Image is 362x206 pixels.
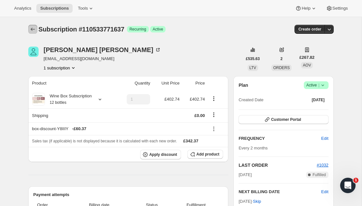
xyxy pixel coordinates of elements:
[299,54,314,61] span: £267.82
[32,126,205,132] div: box-discount-Y8IIIY
[209,95,219,102] button: Product actions
[303,63,311,67] span: AOV
[298,27,321,32] span: Create order
[239,162,317,168] h2: LAST ORDER
[153,27,163,32] span: Active
[36,4,73,13] button: Subscriptions
[130,27,146,32] span: Recurring
[322,4,352,13] button: Settings
[28,25,37,34] button: Subscriptions
[317,162,328,168] button: #1032
[14,6,31,11] span: Analytics
[33,192,223,198] h2: Payment attempts
[187,150,223,159] button: Add product
[242,54,264,63] button: £535.63
[116,76,152,90] th: Quantity
[239,135,321,142] h2: FREQUENCY
[195,113,205,118] span: £0.00
[182,76,207,90] th: Price
[165,97,180,102] span: £402.74
[209,111,219,118] button: Shipping actions
[312,97,325,103] span: [DATE]
[321,189,328,195] button: Edit
[28,108,116,122] th: Shipping
[28,47,39,57] span: Michael Nixon
[312,172,326,177] span: Fulfilled
[253,198,261,205] span: Skip
[291,4,321,13] button: Help
[302,6,310,11] span: Help
[246,56,260,61] span: £535.63
[308,95,329,104] button: [DATE]
[32,93,45,106] img: product img
[239,82,248,88] h2: Plan
[44,65,77,71] button: Product actions
[239,146,267,150] span: Every 2 months
[152,76,181,90] th: Unit Price
[239,97,263,103] span: Created Date
[149,152,177,157] span: Apply discount
[353,178,358,183] span: 1
[317,133,332,144] button: Edit
[140,150,181,159] button: Apply discount
[239,172,252,178] span: [DATE]
[318,83,319,88] span: |
[74,4,98,13] button: Tools
[44,56,161,62] span: [EMAIL_ADDRESS][DOMAIN_NAME]
[196,152,219,157] span: Add product
[183,139,198,143] span: £342.37
[273,66,290,70] span: ORDERS
[45,93,92,106] div: Wine Box Subscription
[72,126,86,132] span: - £60.37
[280,56,283,61] span: 2
[239,199,261,204] span: [DATE] ·
[271,117,301,122] span: Customer Portal
[332,6,348,11] span: Settings
[32,139,177,143] span: Sales tax (if applicable) is not displayed because it is calculated with each new order.
[306,82,326,88] span: Active
[39,26,124,33] span: Subscription #110533771637
[190,97,205,102] span: £402.74
[239,115,328,124] button: Customer Portal
[340,178,356,193] iframe: Intercom live chat
[249,66,256,70] span: LTV
[10,4,35,13] button: Analytics
[321,135,328,142] span: Edit
[294,25,325,34] button: Create order
[40,6,69,11] span: Subscriptions
[28,76,116,90] th: Product
[50,100,67,105] small: 12 bottles
[44,47,161,53] div: [PERSON_NAME] [PERSON_NAME]
[317,163,328,167] a: #1032
[276,54,286,63] button: 2
[78,6,88,11] span: Tools
[239,189,321,195] h2: NEXT BILLING DATE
